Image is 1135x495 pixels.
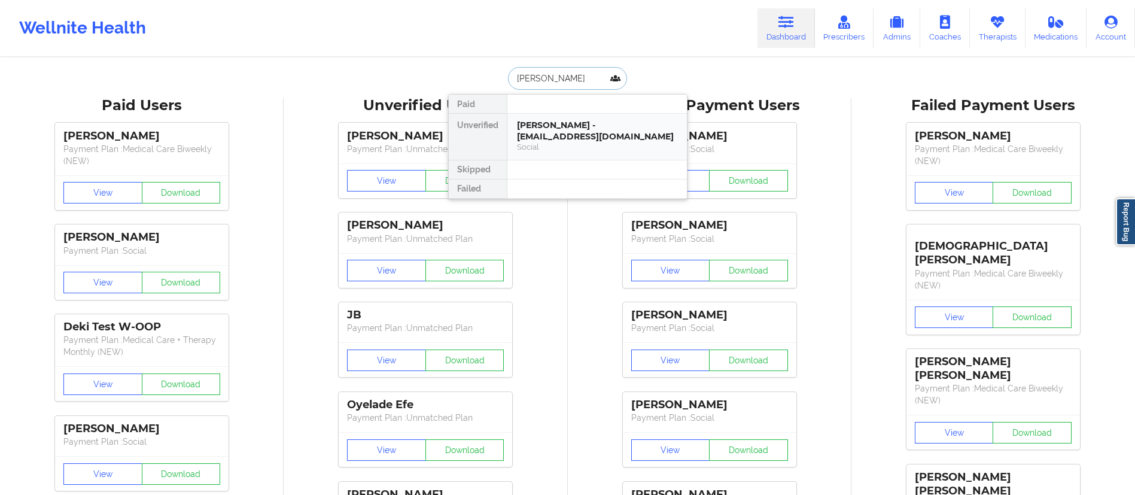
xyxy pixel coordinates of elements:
p: Payment Plan : Unmatched Plan [347,143,504,155]
button: Download [142,182,221,204]
p: Payment Plan : Social [631,412,788,424]
a: Report Bug [1116,198,1135,245]
button: View [347,260,426,281]
div: Paid Users [8,96,275,115]
div: [PERSON_NAME] [63,230,220,244]
button: View [63,272,142,293]
div: Social [517,142,677,152]
p: Payment Plan : Unmatched Plan [347,233,504,245]
div: Unverified Users [292,96,559,115]
div: [PERSON_NAME] [63,129,220,143]
div: Unverified [449,114,507,160]
div: Failed Payment Users [860,96,1127,115]
div: Skipped Payment Users [576,96,843,115]
a: Account [1087,8,1135,48]
p: Payment Plan : Unmatched Plan [347,322,504,334]
div: [PERSON_NAME] [631,308,788,322]
div: [PERSON_NAME] [347,218,504,232]
a: Admins [874,8,920,48]
button: View [347,170,426,192]
a: Dashboard [757,8,815,48]
button: View [63,463,142,485]
button: View [63,373,142,395]
button: View [915,182,994,204]
button: View [631,439,710,461]
div: [PERSON_NAME] [631,398,788,412]
button: Download [709,439,788,461]
p: Payment Plan : Medical Care Biweekly (NEW) [63,143,220,167]
button: Download [425,439,504,461]
p: Payment Plan : Social [631,143,788,155]
button: View [915,306,994,328]
p: Payment Plan : Social [63,245,220,257]
button: Download [425,170,504,192]
button: Download [709,170,788,192]
button: Download [142,463,221,485]
div: [PERSON_NAME] - [EMAIL_ADDRESS][DOMAIN_NAME] [517,120,677,142]
div: [DEMOGRAPHIC_DATA][PERSON_NAME] [915,230,1072,267]
p: Payment Plan : Social [63,436,220,448]
p: Payment Plan : Medical Care Biweekly (NEW) [915,143,1072,167]
p: Payment Plan : Medical Care Biweekly (NEW) [915,382,1072,406]
p: Payment Plan : Medical Care + Therapy Monthly (NEW) [63,334,220,358]
button: View [631,350,710,371]
button: Download [709,260,788,281]
a: Prescribers [815,8,874,48]
div: Skipped [449,160,507,180]
a: Medications [1026,8,1087,48]
button: Download [142,272,221,293]
button: Download [709,350,788,371]
div: Failed [449,180,507,199]
p: Payment Plan : Unmatched Plan [347,412,504,424]
button: Download [425,350,504,371]
p: Payment Plan : Medical Care Biweekly (NEW) [915,268,1072,291]
div: Paid [449,95,507,114]
a: Coaches [920,8,970,48]
div: [PERSON_NAME] [915,129,1072,143]
button: View [63,182,142,204]
div: Oyelade Efe [347,398,504,412]
div: [PERSON_NAME] [PERSON_NAME] [915,355,1072,382]
button: Download [993,422,1072,444]
button: Download [993,306,1072,328]
div: JB [347,308,504,322]
button: View [631,260,710,281]
button: View [915,422,994,444]
button: View [347,350,426,371]
p: Payment Plan : Social [631,233,788,245]
div: [PERSON_NAME] [631,129,788,143]
p: Payment Plan : Social [631,322,788,334]
div: [PERSON_NAME] [631,218,788,232]
div: [PERSON_NAME] [63,422,220,436]
button: Download [142,373,221,395]
a: Therapists [970,8,1026,48]
button: Download [425,260,504,281]
div: Deki Test W-OOP [63,320,220,334]
button: View [347,439,426,461]
div: [PERSON_NAME] [347,129,504,143]
button: Download [993,182,1072,204]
